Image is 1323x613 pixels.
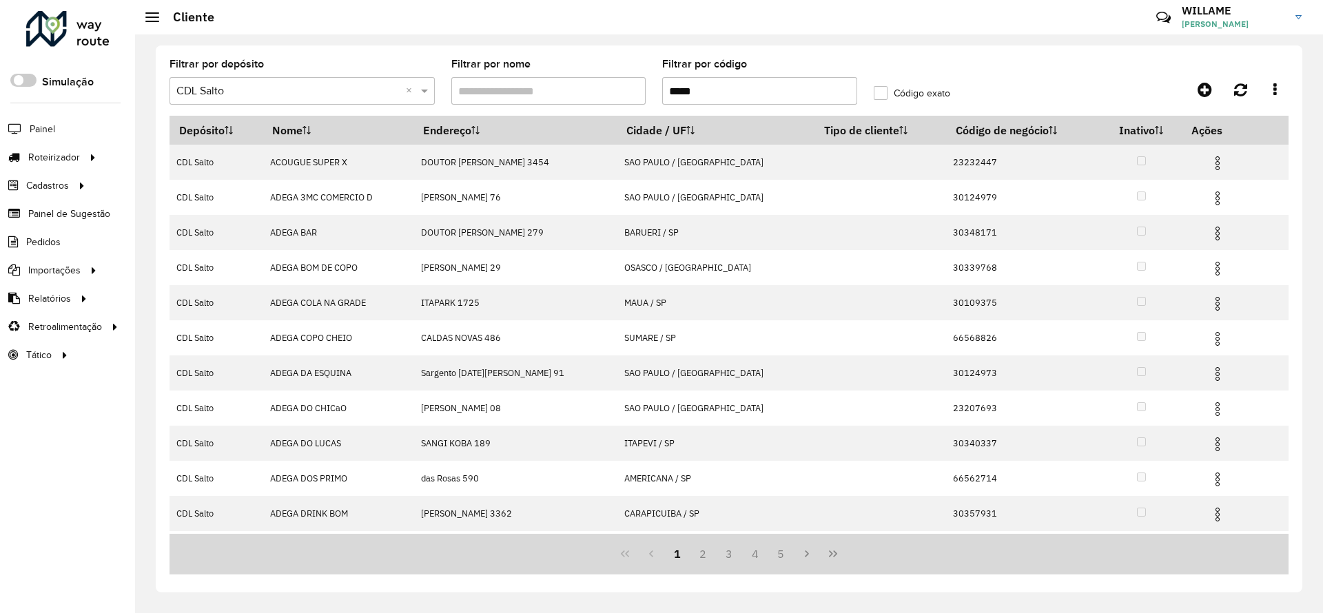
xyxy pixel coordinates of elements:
[413,145,617,180] td: DOUTOR [PERSON_NAME] 3454
[413,426,617,461] td: SANGI KOBA 189
[820,541,846,567] button: Last Page
[30,122,55,136] span: Painel
[263,180,414,215] td: ADEGA 3MC COMERCIO D
[617,426,814,461] td: ITAPEVI / SP
[768,541,794,567] button: 5
[617,285,814,320] td: MAUA / SP
[617,145,814,180] td: SAO PAULO / [GEOGRAPHIC_DATA]
[170,355,263,391] td: CDL Salto
[617,531,814,566] td: SAO PAULO / [GEOGRAPHIC_DATA]
[170,250,263,285] td: CDL Salto
[617,461,814,496] td: AMERICANA / SP
[946,426,1100,461] td: 30340337
[170,285,263,320] td: CDL Salto
[170,496,263,531] td: CDL Salto
[170,531,263,566] td: CDL Salto
[42,74,94,90] label: Simulação
[946,496,1100,531] td: 30357931
[413,116,617,145] th: Endereço
[617,355,814,391] td: SAO PAULO / [GEOGRAPHIC_DATA]
[263,391,414,426] td: ADEGA DO CHICaO
[263,215,414,250] td: ADEGA BAR
[742,541,768,567] button: 4
[413,250,617,285] td: [PERSON_NAME] 29
[406,83,418,99] span: Clear all
[413,391,617,426] td: [PERSON_NAME] 08
[28,207,110,221] span: Painel de Sugestão
[170,426,263,461] td: CDL Salto
[662,56,747,72] label: Filtrar por código
[946,461,1100,496] td: 66562714
[170,116,263,145] th: Depósito
[1182,116,1264,145] th: Ações
[413,355,617,391] td: Sargento [DATE][PERSON_NAME] 91
[617,250,814,285] td: OSASCO / [GEOGRAPHIC_DATA]
[26,348,52,362] span: Tático
[1182,18,1285,30] span: [PERSON_NAME]
[263,355,414,391] td: ADEGA DA ESQUINA
[617,215,814,250] td: BARUERI / SP
[263,320,414,355] td: ADEGA COPO CHEIO
[690,541,716,567] button: 2
[26,235,61,249] span: Pedidos
[28,320,102,334] span: Retroalimentação
[170,56,264,72] label: Filtrar por depósito
[170,320,263,355] td: CDL Salto
[946,355,1100,391] td: 30124973
[170,145,263,180] td: CDL Salto
[946,391,1100,426] td: 23207693
[946,180,1100,215] td: 30124979
[617,180,814,215] td: SAO PAULO / [GEOGRAPHIC_DATA]
[170,461,263,496] td: CDL Salto
[617,496,814,531] td: CARAPICUIBA / SP
[946,531,1100,566] td: 23232501
[263,145,414,180] td: ACOUGUE SUPER X
[263,426,414,461] td: ADEGA DO LUCAS
[28,291,71,306] span: Relatórios
[1100,116,1182,145] th: Inativo
[946,215,1100,250] td: 30348171
[617,320,814,355] td: SUMARE / SP
[263,531,414,566] td: ADEGA FAMILY
[716,541,742,567] button: 3
[28,150,80,165] span: Roteirizador
[413,461,617,496] td: das Rosas 590
[664,541,690,567] button: 1
[946,145,1100,180] td: 23232447
[28,263,81,278] span: Importações
[413,320,617,355] td: CALDAS NOVAS 486
[1182,4,1285,17] h3: WILLAME
[263,116,414,145] th: Nome
[617,116,814,145] th: Cidade / UF
[263,496,414,531] td: ADEGA DRINK BOM
[451,56,531,72] label: Filtrar por nome
[794,541,820,567] button: Next Page
[413,496,617,531] td: [PERSON_NAME] 3362
[170,215,263,250] td: CDL Salto
[170,180,263,215] td: CDL Salto
[170,391,263,426] td: CDL Salto
[874,86,950,101] label: Código exato
[263,250,414,285] td: ADEGA BOM DE COPO
[263,461,414,496] td: ADEGA DOS PRIMO
[413,285,617,320] td: ITAPARK 1725
[946,250,1100,285] td: 30339768
[26,178,69,193] span: Cadastros
[946,320,1100,355] td: 66568826
[413,180,617,215] td: [PERSON_NAME] 76
[946,285,1100,320] td: 30109375
[413,531,617,566] td: Condessa [PERSON_NAME] 251
[946,116,1100,145] th: Código de negócio
[1149,3,1178,32] a: Contato Rápido
[814,116,946,145] th: Tipo de cliente
[263,285,414,320] td: ADEGA COLA NA GRADE
[159,10,214,25] h2: Cliente
[617,391,814,426] td: SAO PAULO / [GEOGRAPHIC_DATA]
[413,215,617,250] td: DOUTOR [PERSON_NAME] 279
